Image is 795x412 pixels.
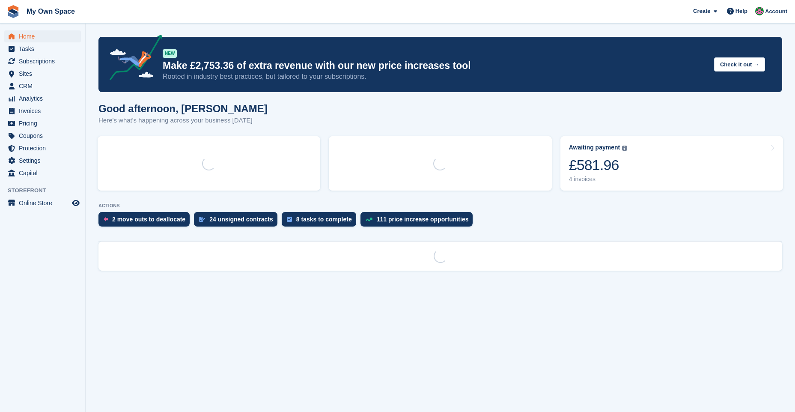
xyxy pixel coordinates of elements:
[4,155,81,167] a: menu
[4,117,81,129] a: menu
[569,176,628,183] div: 4 invoices
[4,30,81,42] a: menu
[19,55,70,67] span: Subscriptions
[755,7,764,15] img: Lucy Parry
[19,43,70,55] span: Tasks
[102,35,162,84] img: price-adjustments-announcement-icon-8257ccfd72463d97f412b2fc003d46551f7dbcb40ab6d574587a9cd5c0d94...
[98,203,782,209] p: ACTIONS
[19,93,70,104] span: Analytics
[4,68,81,80] a: menu
[112,216,185,223] div: 2 move outs to deallocate
[693,7,710,15] span: Create
[98,116,268,125] p: Here's what's happening across your business [DATE]
[194,212,282,231] a: 24 unsigned contracts
[19,167,70,179] span: Capital
[163,49,177,58] div: NEW
[8,186,85,195] span: Storefront
[377,216,469,223] div: 111 price increase opportunities
[282,212,360,231] a: 8 tasks to complete
[360,212,477,231] a: 111 price increase opportunities
[4,130,81,142] a: menu
[104,217,108,222] img: move_outs_to_deallocate_icon-f764333ba52eb49d3ac5e1228854f67142a1ed5810a6f6cc68b1a99e826820c5.svg
[163,72,707,81] p: Rooted in industry best practices, but tailored to your subscriptions.
[4,197,81,209] a: menu
[366,218,372,221] img: price_increase_opportunities-93ffe204e8149a01c8c9dc8f82e8f89637d9d84a8eef4429ea346261dce0b2c0.svg
[287,217,292,222] img: task-75834270c22a3079a89374b754ae025e5fb1db73e45f91037f5363f120a921f8.svg
[4,142,81,154] a: menu
[296,216,352,223] div: 8 tasks to complete
[4,167,81,179] a: menu
[98,212,194,231] a: 2 move outs to deallocate
[19,30,70,42] span: Home
[19,155,70,167] span: Settings
[199,217,205,222] img: contract_signature_icon-13c848040528278c33f63329250d36e43548de30e8caae1d1a13099fd9432cc5.svg
[71,198,81,208] a: Preview store
[19,130,70,142] span: Coupons
[19,80,70,92] span: CRM
[735,7,747,15] span: Help
[23,4,78,18] a: My Own Space
[560,136,783,191] a: Awaiting payment £581.96 4 invoices
[569,144,620,151] div: Awaiting payment
[765,7,787,16] span: Account
[163,60,707,72] p: Make £2,753.36 of extra revenue with our new price increases tool
[19,105,70,117] span: Invoices
[19,68,70,80] span: Sites
[7,5,20,18] img: stora-icon-8386f47178a22dfd0bd8f6a31ec36ba5ce8667c1dd55bd0f319d3a0aa187defe.svg
[209,216,273,223] div: 24 unsigned contracts
[714,57,765,72] button: Check it out →
[19,117,70,129] span: Pricing
[4,105,81,117] a: menu
[4,43,81,55] a: menu
[4,80,81,92] a: menu
[622,146,627,151] img: icon-info-grey-7440780725fd019a000dd9b08b2336e03edf1995a4989e88bcd33f0948082b44.svg
[19,197,70,209] span: Online Store
[4,93,81,104] a: menu
[19,142,70,154] span: Protection
[98,103,268,114] h1: Good afternoon, [PERSON_NAME]
[569,156,628,174] div: £581.96
[4,55,81,67] a: menu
